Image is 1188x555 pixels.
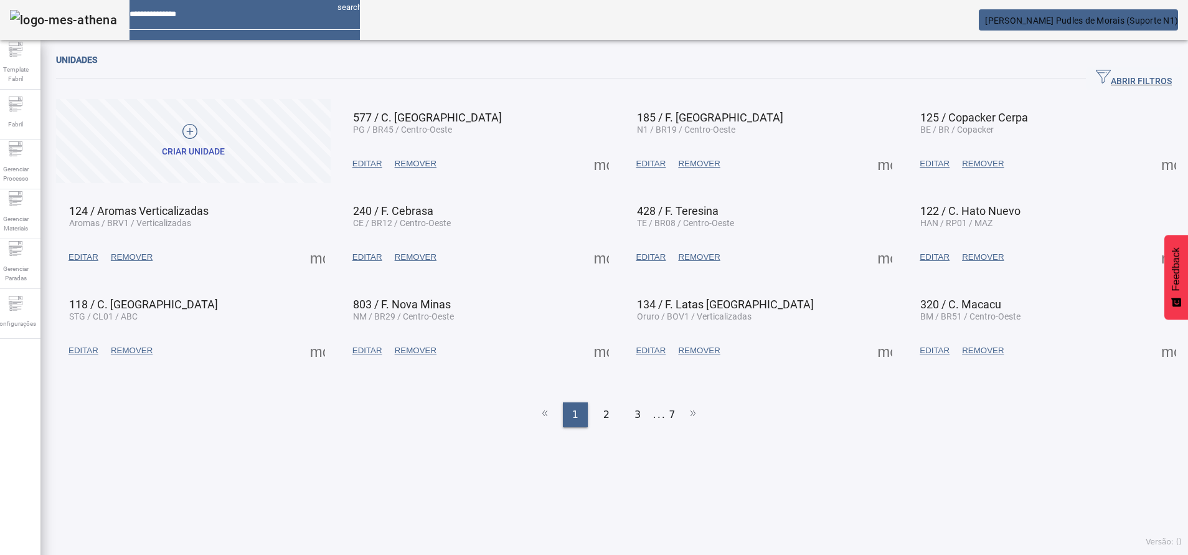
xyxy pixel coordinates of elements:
[395,158,436,170] span: REMOVER
[346,339,389,362] button: EDITAR
[353,125,452,135] span: PG / BR45 / Centro-Oeste
[962,344,1004,357] span: REMOVER
[920,158,950,170] span: EDITAR
[630,153,672,175] button: EDITAR
[162,146,225,158] div: Criar unidade
[590,153,613,175] button: Mais
[956,153,1010,175] button: REMOVER
[913,246,956,268] button: EDITAR
[10,10,117,30] img: logo-mes-athena
[352,158,382,170] span: EDITAR
[603,407,610,422] span: 2
[913,153,956,175] button: EDITAR
[69,204,209,217] span: 124 / Aromas Verticalizadas
[630,246,672,268] button: EDITAR
[306,246,329,268] button: Mais
[389,246,443,268] button: REMOVER
[1146,538,1182,546] span: Versão: ()
[637,125,735,135] span: N1 / BR19 / Centro-Oeste
[69,218,191,228] span: Aromas / BRV1 / Verticalizadas
[4,116,27,133] span: Fabril
[874,339,896,362] button: Mais
[672,246,726,268] button: REMOVER
[636,251,666,263] span: EDITAR
[920,125,994,135] span: BE / BR / Copacker
[920,218,992,228] span: HAN / RP01 / MAZ
[1171,247,1182,291] span: Feedback
[352,344,382,357] span: EDITAR
[69,298,218,311] span: 118 / C. [GEOGRAPHIC_DATA]
[672,339,726,362] button: REMOVER
[913,339,956,362] button: EDITAR
[920,344,950,357] span: EDITAR
[636,344,666,357] span: EDITAR
[1164,235,1188,320] button: Feedback - Mostrar pesquisa
[111,251,153,263] span: REMOVER
[306,339,329,362] button: Mais
[653,402,666,427] li: ...
[62,339,105,362] button: EDITAR
[1157,246,1180,268] button: Mais
[637,311,752,321] span: Oruro / BOV1 / Verticalizadas
[68,251,98,263] span: EDITAR
[678,158,720,170] span: REMOVER
[920,111,1028,124] span: 125 / Copacker Cerpa
[105,246,159,268] button: REMOVER
[353,111,502,124] span: 577 / C. [GEOGRAPHIC_DATA]
[1096,69,1172,88] span: ABRIR FILTROS
[105,339,159,362] button: REMOVER
[590,339,613,362] button: Mais
[920,251,950,263] span: EDITAR
[630,339,672,362] button: EDITAR
[1157,153,1180,175] button: Mais
[956,246,1010,268] button: REMOVER
[590,246,613,268] button: Mais
[672,153,726,175] button: REMOVER
[68,344,98,357] span: EDITAR
[637,204,719,217] span: 428 / F. Teresina
[346,246,389,268] button: EDITAR
[874,246,896,268] button: Mais
[637,111,783,124] span: 185 / F. [GEOGRAPHIC_DATA]
[920,204,1021,217] span: 122 / C. Hato Nuevo
[56,55,97,65] span: Unidades
[985,16,1178,26] span: [PERSON_NAME] Pudles de Morais (Suporte N1)
[353,204,433,217] span: 240 / F. Cebrasa
[395,251,436,263] span: REMOVER
[874,153,896,175] button: Mais
[353,298,451,311] span: 803 / F. Nova Minas
[678,251,720,263] span: REMOVER
[353,311,454,321] span: NM / BR29 / Centro-Oeste
[637,218,734,228] span: TE / BR08 / Centro-Oeste
[389,339,443,362] button: REMOVER
[920,298,1001,311] span: 320 / C. Macacu
[395,344,436,357] span: REMOVER
[956,339,1010,362] button: REMOVER
[678,344,720,357] span: REMOVER
[636,158,666,170] span: EDITAR
[962,251,1004,263] span: REMOVER
[920,311,1021,321] span: BM / BR51 / Centro-Oeste
[1086,67,1182,90] button: ABRIR FILTROS
[634,407,641,422] span: 3
[56,99,331,183] button: Criar unidade
[637,298,814,311] span: 134 / F. Latas [GEOGRAPHIC_DATA]
[111,344,153,357] span: REMOVER
[62,246,105,268] button: EDITAR
[353,218,451,228] span: CE / BR12 / Centro-Oeste
[346,153,389,175] button: EDITAR
[962,158,1004,170] span: REMOVER
[669,402,675,427] li: 7
[389,153,443,175] button: REMOVER
[69,311,138,321] span: STG / CL01 / ABC
[352,251,382,263] span: EDITAR
[1157,339,1180,362] button: Mais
